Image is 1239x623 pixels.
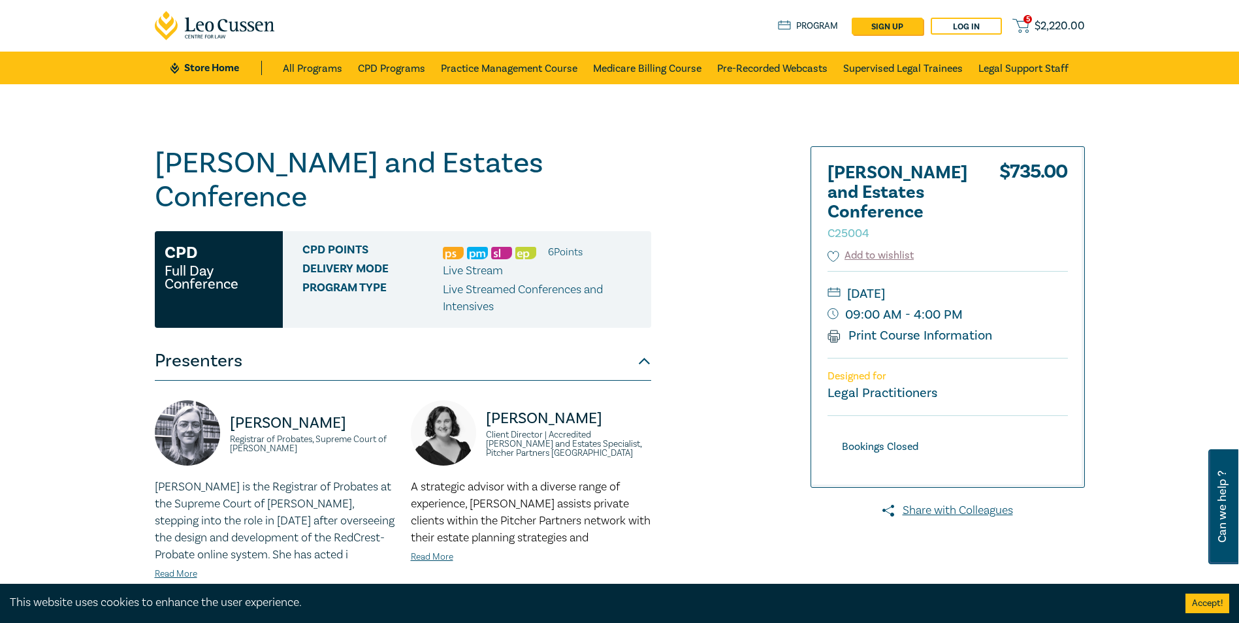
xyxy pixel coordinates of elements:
[155,568,197,580] a: Read More
[843,52,963,84] a: Supervised Legal Trainees
[441,52,577,84] a: Practice Management Course
[155,400,220,466] img: https://s3.ap-southeast-2.amazonaws.com/leo-cussen-store-production-content/Contacts/Kate%20Price...
[443,281,641,315] p: Live Streamed Conferences and Intensives
[467,247,488,259] img: Practice Management & Business Skills
[230,413,395,434] p: [PERSON_NAME]
[411,400,476,466] img: https://s3.ap-southeast-2.amazonaws.com/leo-cussen-store-production-content/Contacts/Anna%20Hacke...
[358,52,425,84] a: CPD Programs
[999,163,1068,248] div: $ 735.00
[10,594,1166,611] div: This website uses cookies to enhance the user experience.
[828,385,937,402] small: Legal Practitioners
[852,18,923,35] a: sign up
[828,283,1068,304] small: [DATE]
[1023,15,1032,24] span: 5
[155,146,651,214] h1: [PERSON_NAME] and Estates Conference
[443,263,503,278] span: Live Stream
[302,244,443,261] span: CPD Points
[230,435,395,453] small: Registrar of Probates, Supreme Court of [PERSON_NAME]
[717,52,828,84] a: Pre-Recorded Webcasts
[811,502,1085,519] a: Share with Colleagues
[411,479,651,545] span: A strategic advisor with a diverse range of experience, [PERSON_NAME] assists private clients wit...
[828,226,869,241] small: C25004
[548,244,583,261] li: 6 Point s
[931,18,1002,35] a: Log in
[302,281,443,315] span: Program type
[165,241,197,264] h3: CPD
[486,408,651,429] p: [PERSON_NAME]
[155,479,395,564] p: [PERSON_NAME] is the Registrar of Probates at the Supreme Court of [PERSON_NAME], stepping into t...
[828,304,1068,325] small: 09:00 AM - 4:00 PM
[302,263,443,280] span: Delivery Mode
[165,264,273,291] small: Full Day Conference
[593,52,701,84] a: Medicare Billing Course
[828,370,1068,383] p: Designed for
[283,52,342,84] a: All Programs
[978,52,1069,84] a: Legal Support Staff
[828,438,933,456] div: Bookings Closed
[828,327,993,344] a: Print Course Information
[411,551,453,563] a: Read More
[486,430,651,458] small: Client Director | Accredited [PERSON_NAME] and Estates Specialist, Pitcher Partners [GEOGRAPHIC_D...
[515,247,536,259] img: Ethics & Professional Responsibility
[828,248,914,263] button: Add to wishlist
[170,61,261,75] a: Store Home
[1216,457,1229,556] span: Can we help ?
[1185,594,1229,613] button: Accept cookies
[155,342,651,381] button: Presenters
[491,247,512,259] img: Substantive Law
[443,247,464,259] img: Professional Skills
[828,163,971,242] h2: [PERSON_NAME] and Estates Conference
[1035,19,1085,33] span: $ 2,220.00
[778,19,839,33] a: Program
